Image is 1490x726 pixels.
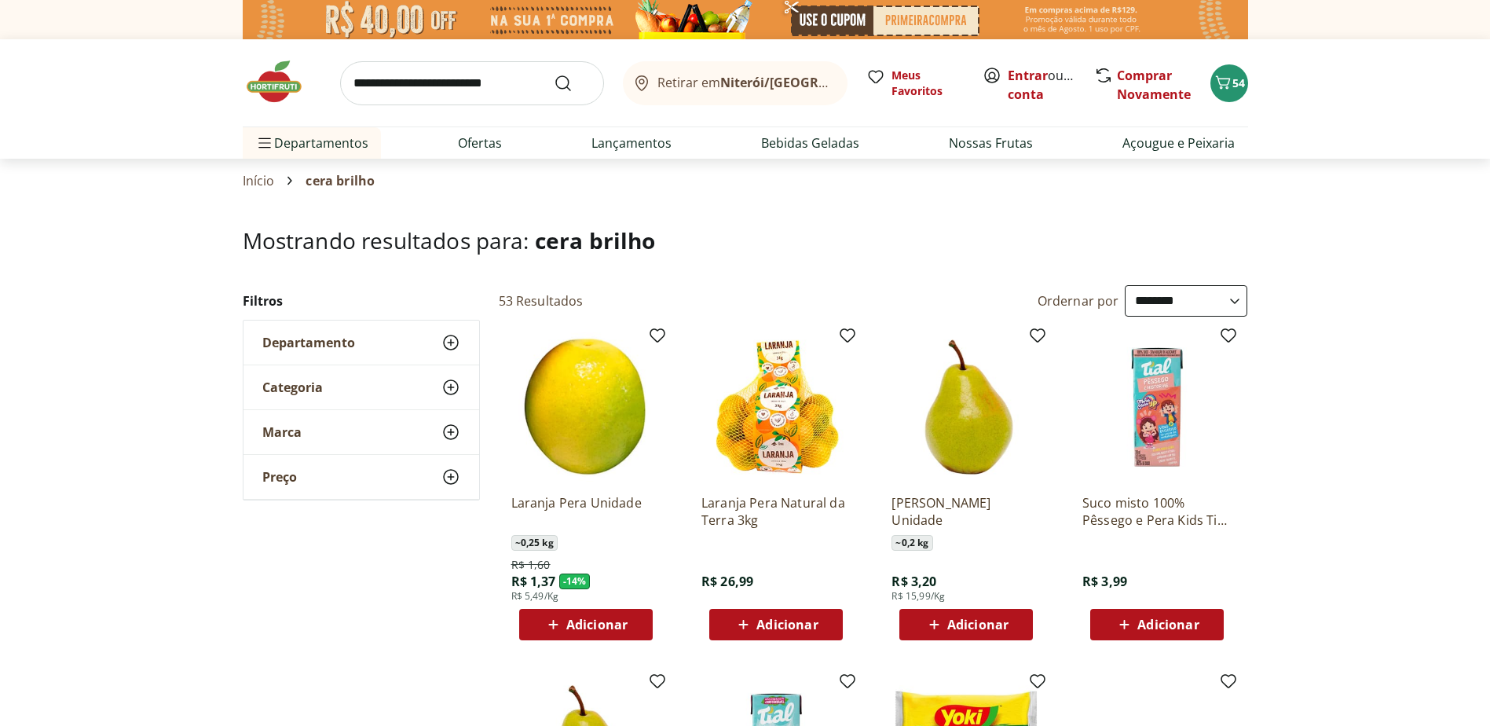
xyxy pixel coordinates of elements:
[262,379,323,395] span: Categoria
[458,134,502,152] a: Ofertas
[866,68,964,99] a: Meus Favoritos
[709,609,843,640] button: Adicionar
[262,335,355,350] span: Departamento
[891,573,936,590] span: R$ 3,20
[243,365,479,409] button: Categoria
[1122,134,1235,152] a: Açougue e Peixaria
[701,573,753,590] span: R$ 26,99
[511,557,551,573] span: R$ 1,60
[511,573,556,590] span: R$ 1,37
[262,469,297,485] span: Preço
[591,134,672,152] a: Lançamentos
[566,618,628,631] span: Adicionar
[1008,66,1078,104] span: ou
[891,590,945,603] span: R$ 15,99/Kg
[1082,332,1232,482] img: Suco misto 100% Pêssego e Pera Kids Tial 200ml
[1008,67,1048,84] a: Entrar
[243,321,479,365] button: Departamento
[554,74,591,93] button: Submit Search
[511,590,559,603] span: R$ 5,49/Kg
[1082,573,1127,590] span: R$ 3,99
[255,124,368,162] span: Departamentos
[756,618,818,631] span: Adicionar
[1232,75,1245,90] span: 54
[243,455,479,499] button: Preço
[947,618,1009,631] span: Adicionar
[623,61,848,105] button: Retirar emNiterói/[GEOGRAPHIC_DATA]
[1008,67,1094,103] a: Criar conta
[720,74,899,91] b: Niterói/[GEOGRAPHIC_DATA]
[306,174,375,188] span: cera brilho
[340,61,604,105] input: search
[949,134,1033,152] a: Nossas Frutas
[1090,609,1224,640] button: Adicionar
[511,332,661,482] img: Laranja Pera Unidade
[262,424,302,440] span: Marca
[535,225,656,255] span: cera brilho
[891,332,1041,482] img: Pera Williams Unidade
[891,535,932,551] span: ~ 0,2 kg
[1210,64,1248,102] button: Carrinho
[761,134,859,152] a: Bebidas Geladas
[243,58,321,105] img: Hortifruti
[243,410,479,454] button: Marca
[243,228,1248,253] h1: Mostrando resultados para:
[243,174,275,188] a: Início
[701,332,851,482] img: Laranja Pera Natural da Terra 3kg
[1082,494,1232,529] a: Suco misto 100% Pêssego e Pera Kids Tial 200ml
[559,574,591,589] span: - 14 %
[899,609,1033,640] button: Adicionar
[701,494,851,529] a: Laranja Pera Natural da Terra 3kg
[255,124,274,162] button: Menu
[243,285,480,317] h2: Filtros
[511,535,558,551] span: ~ 0,25 kg
[657,75,831,90] span: Retirar em
[519,609,653,640] button: Adicionar
[1137,618,1199,631] span: Adicionar
[891,68,964,99] span: Meus Favoritos
[1038,292,1119,310] label: Ordernar por
[1117,67,1191,103] a: Comprar Novamente
[499,292,584,310] h2: 53 Resultados
[891,494,1041,529] a: [PERSON_NAME] Unidade
[511,494,661,529] a: Laranja Pera Unidade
